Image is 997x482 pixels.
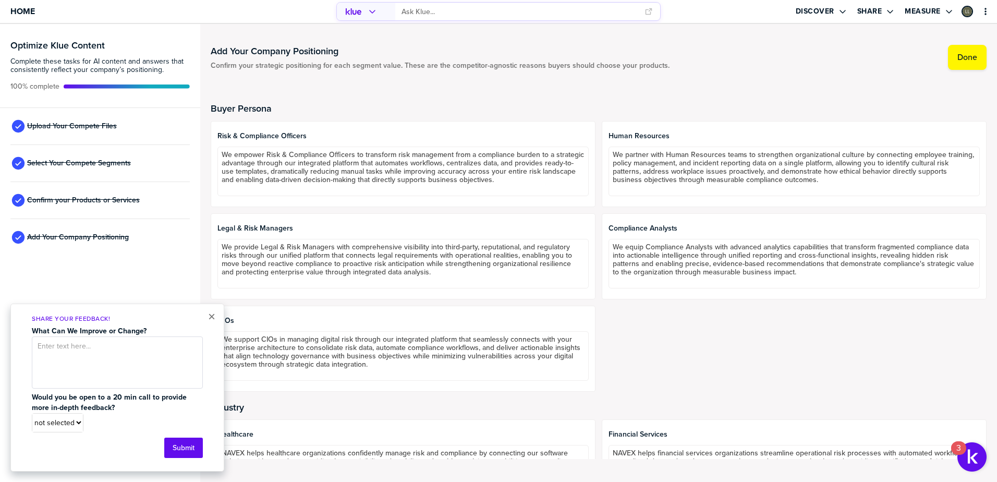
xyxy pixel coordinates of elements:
[957,52,977,63] label: Done
[27,233,129,242] span: Add Your Company Positioning
[27,159,131,167] span: Select Your Compete Segments
[217,430,589,439] span: Healthcare
[10,82,59,91] span: Active
[10,41,190,50] h3: Optimize Klue Content
[609,132,980,140] span: Human Resources
[957,442,987,472] button: Open Resource Center, 3 new notifications
[32,392,189,413] strong: Would you be open to a 20 min call to provide more in-depth feedback?
[164,438,203,458] button: Submit
[27,196,140,204] span: Confirm your Products or Services
[960,5,974,18] a: Edit Profile
[402,3,638,20] input: Ask Klue...
[10,57,190,74] span: Complete these tasks for AI content and answers that consistently reflect your company’s position...
[217,317,589,325] span: CIOs
[208,310,215,323] button: Close
[609,224,980,233] span: Compliance Analysts
[217,331,589,381] textarea: We support CIOs in managing digital risk through our integrated platform that seamlessly connects...
[32,315,203,323] p: Share Your Feedback!
[217,147,589,196] textarea: We empower Risk & Compliance Officers to transform risk management from a compliance burden to a ...
[211,402,987,413] h2: Industry
[217,224,589,233] span: Legal & Risk Managers
[211,45,670,57] h1: Add Your Company Positioning
[32,326,147,336] strong: What Can We Improve or Change?
[857,7,882,16] label: Share
[10,7,35,16] span: Home
[962,6,973,17] div: Lindsay Lawler
[796,7,834,16] label: Discover
[609,430,980,439] span: Financial Services
[963,7,972,16] img: 57d6dcb9b6d4b3943da97fe41573ba18-sml.png
[217,239,589,288] textarea: We provide Legal & Risk Managers with comprehensive visibility into third-party, reputational, an...
[27,122,117,130] span: Upload Your Compete Files
[211,103,987,114] h2: Buyer Persona
[609,147,980,196] textarea: We partner with Human Resources teams to strengthen organizational culture by connecting employee...
[217,132,589,140] span: Risk & Compliance Officers
[211,62,670,70] span: Confirm your strategic positioning for each segment value. These are the competitor-agnostic reas...
[609,239,980,288] textarea: We equip Compliance Analysts with advanced analytics capabilities that transform fragmented compl...
[956,448,961,462] div: 3
[905,7,941,16] label: Measure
